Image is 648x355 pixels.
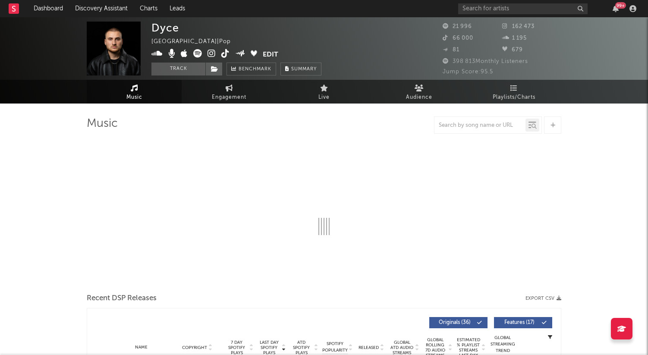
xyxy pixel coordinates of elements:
button: Summary [280,63,321,75]
span: Playlists/Charts [493,92,535,103]
span: Copyright [182,345,207,350]
span: Features ( 17 ) [500,320,539,325]
button: Edit [263,49,278,60]
div: [GEOGRAPHIC_DATA] | Pop [151,37,241,47]
span: Summary [291,67,317,72]
span: 81 [443,47,459,53]
button: Track [151,63,205,75]
div: 99 + [615,2,626,9]
span: Live [318,92,330,103]
span: 679 [502,47,523,53]
a: Engagement [182,80,277,104]
button: Features(17) [494,317,552,328]
span: 21 996 [443,24,472,29]
a: Live [277,80,371,104]
span: Audience [406,92,432,103]
a: Audience [371,80,466,104]
span: 398 813 Monthly Listeners [443,59,528,64]
button: Export CSV [525,296,561,301]
input: Search by song name or URL [434,122,525,129]
input: Search for artists [458,3,588,14]
a: Playlists/Charts [466,80,561,104]
span: Benchmark [239,64,271,75]
span: Recent DSP Releases [87,293,157,304]
span: Released [359,345,379,350]
a: Benchmark [226,63,276,75]
span: Originals ( 36 ) [435,320,475,325]
span: 1 195 [502,35,527,41]
div: Name [113,344,170,351]
a: Music [87,80,182,104]
span: Music [126,92,142,103]
span: 162 473 [502,24,535,29]
span: Spotify Popularity [322,341,348,354]
button: Originals(36) [429,317,488,328]
span: Engagement [212,92,246,103]
span: Jump Score: 95.5 [443,69,493,75]
button: 99+ [613,5,619,12]
div: Dyce [151,22,179,34]
span: 66 000 [443,35,473,41]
